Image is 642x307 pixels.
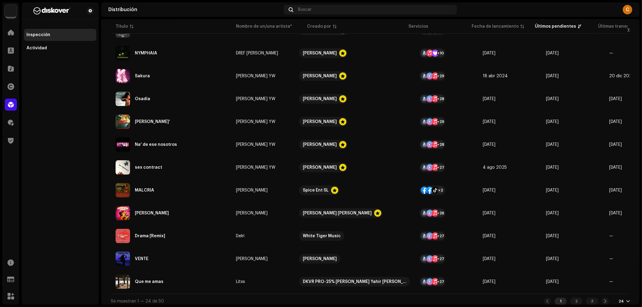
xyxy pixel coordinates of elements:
[570,298,582,305] div: 2
[116,69,130,83] img: 0c8ccbac-c88f-434f-8c49-5db2fb48a326
[483,143,495,147] span: 18 oct 2024
[236,165,290,170] span: Mina YW
[236,165,275,170] div: [PERSON_NAME] YW
[116,23,128,29] div: Título
[303,140,337,149] div: [PERSON_NAME]
[437,141,444,148] div: +28
[135,97,150,101] div: Osadia
[299,71,410,81] span: Martina Romero Núñez
[116,252,130,266] img: e368cd10-8659-4091-bda7-03dbebf520c1
[609,280,613,284] span: —
[135,188,154,192] div: MALCRIÁ
[483,280,495,284] span: 10 oct 2025
[546,51,559,55] span: 10 oct 2025
[303,48,337,58] div: [PERSON_NAME]
[299,163,410,172] span: Martina Romero Núñez
[299,277,410,287] span: DKVR PRO-25% Carlos Yahir Nani Márquez
[303,208,372,218] div: [PERSON_NAME] [PERSON_NAME]
[135,120,170,124] div: Reloj Dorao'
[236,211,290,215] span: G Maytin
[135,51,157,55] div: NYMPHAIA
[437,255,444,262] div: +27
[303,186,329,195] div: Spice Ent SL
[236,143,275,147] div: [PERSON_NAME] YW
[116,183,130,198] img: 8157e26a-aa7a-4f2b-bda4-764544a04b80
[5,5,17,17] img: 297a105e-aa6c-4183-9ff4-27133c00f2e2
[116,137,130,152] img: cd907b4c-1a3d-4475-87c6-b9a590f930f1
[483,257,495,261] span: 11 oct 2025
[303,117,337,127] div: [PERSON_NAME]
[303,254,337,264] div: [PERSON_NAME]
[299,231,410,241] span: White Tiger Music
[236,234,290,238] span: Delri
[472,23,519,29] div: Fecha de lanzamiento
[24,42,96,54] re-m-nav-item: Actividad
[236,143,290,147] span: Mina YW
[535,23,576,29] div: Últimos pendientes
[299,140,410,149] span: Martina Romero Núñez
[236,74,275,78] div: [PERSON_NAME] YW
[299,208,410,218] span: Joan Martin Alarcón
[609,188,622,192] span: 3 oct 2025
[236,257,268,261] div: [PERSON_NAME]
[483,51,495,55] span: 17 oct 2025
[546,211,559,215] span: 10 oct 2025
[299,94,410,104] span: Martina Romero Núñez
[299,186,410,195] span: Spice Ent SL
[26,32,50,37] div: Inspección
[236,280,290,284] span: Litxs
[609,257,613,261] span: —
[437,72,444,80] div: +29
[307,23,331,29] div: Creado por
[483,234,495,238] span: 12 oct 2025
[116,160,130,175] img: e329e2d8-a055-4f33-90c8-67243e6cf2b2
[609,143,622,147] span: 30 sept 2025
[303,71,337,81] div: [PERSON_NAME]
[299,117,410,127] span: Martina Romero Núñez
[437,210,444,217] div: +26
[116,206,130,220] img: 30eadcbd-8182-45ca-8c42-cd5022e542ae
[299,254,410,264] span: Jose Eduardo Ledesma
[236,188,268,192] div: [PERSON_NAME]
[483,74,508,78] span: 18 abr 2024
[116,229,130,243] img: 07500aae-684e-4c8f-a6f3-037e5b54f57e
[116,115,130,129] img: d4c49123-d954-4207-9b21-d12dffe81ec6
[609,97,622,101] span: 22 jul 2024
[437,50,444,57] div: +10
[299,48,410,58] span: TORANZO
[437,95,444,103] div: +28
[111,299,164,303] span: Se muestran 1 — 24 de 50
[236,211,268,215] div: [PERSON_NAME]
[236,120,290,124] span: Mina YW
[546,97,559,101] span: 10 oct 2025
[609,165,622,170] span: 30 sept 2025
[546,165,559,170] span: 10 oct 2025
[437,278,444,285] div: +27
[24,29,96,41] re-m-nav-item: Inspección
[108,7,281,12] div: Distribución
[437,187,444,194] div: +2
[483,165,507,170] span: 4 ago 2025
[555,298,567,305] div: 1
[586,298,598,305] div: 3
[609,211,622,215] span: 16 sept 2025
[437,118,444,125] div: +29
[303,231,341,241] div: White Tiger Music
[303,94,337,104] div: [PERSON_NAME]
[236,51,290,55] span: DREF TORANZO
[236,188,290,192] span: Cy Sammy
[546,143,559,147] span: 10 oct 2025
[546,234,559,238] span: 10 oct 2025
[236,234,244,238] div: Delri
[298,7,312,12] span: Buscar
[236,97,275,101] div: [PERSON_NAME] YW
[619,299,624,304] div: 24
[437,232,444,240] div: +27
[483,188,495,192] span: 5 oct 2025
[546,188,559,192] span: 10 oct 2025
[609,234,613,238] span: —
[623,5,632,14] div: C
[483,211,495,215] span: 9 oct 2025
[546,120,559,124] span: 10 oct 2025
[135,143,177,147] div: Na' de ese nosotros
